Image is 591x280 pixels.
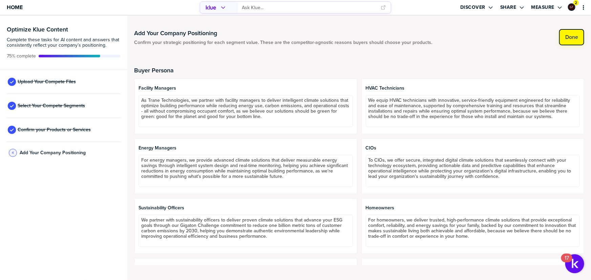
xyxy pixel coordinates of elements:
[134,40,432,45] span: Confirm your strategic positioning for each segment value. These are the competitor-agnostic reas...
[12,150,14,155] span: 4
[565,34,578,41] label: Done
[18,127,91,133] span: Confirm your Products or Services
[575,0,577,5] span: 2
[139,145,353,151] span: Energy Managers
[366,155,580,187] textarea: To CIOs, we offer secure, integrated digital climate solutions that seamlessly connect with your ...
[7,26,121,32] h3: Optimize Klue Content
[366,215,580,247] textarea: For homeowners, we deliver trusted, high-performance climate solutions that provide exceptional c...
[139,205,353,211] span: Sustainability Officers
[7,4,23,10] span: Home
[139,155,353,187] textarea: For energy managers, we provide advanced climate solutions that deliver measurable energy savings...
[134,29,432,37] h1: Add Your Company Positioning
[242,2,377,13] input: Ask Klue...
[139,215,353,247] textarea: We partner with sustainability officers to deliver proven climate solutions that advance your ESG...
[18,79,76,85] span: Upload Your Compete Files
[366,95,580,127] textarea: We equip HVAC technicians with innovative, service-friendly equipment engineered for reliability ...
[366,205,580,211] span: Homeowners
[460,4,485,10] label: Discover
[139,265,353,271] span: Property Managers
[569,4,575,10] img: ee1355cada6433fc92aa15fbfe4afd43-sml.png
[134,67,584,74] h2: Buyer Persona
[366,86,580,91] span: HVAC Technicians
[7,37,121,48] span: Complete these tasks for AI content and answers that consistently reflect your company’s position...
[139,86,353,91] span: Facility Managers
[139,95,353,127] textarea: As Trane Technologies, we partner with facility managers to deliver intelligent climate solutions...
[20,150,86,156] span: Add Your Company Positioning
[366,265,580,271] span: Business Leaders
[559,29,584,45] button: Done
[567,3,576,11] a: Edit Profile
[568,3,575,11] div: Graham Tutti
[500,4,516,10] label: Share
[565,254,584,273] button: Open Resource Center, 17 new notifications
[366,145,580,151] span: CIOs
[565,258,569,267] div: 17
[18,103,85,109] span: Select Your Compete Segments
[531,4,555,10] label: Measure
[7,53,36,59] span: Active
